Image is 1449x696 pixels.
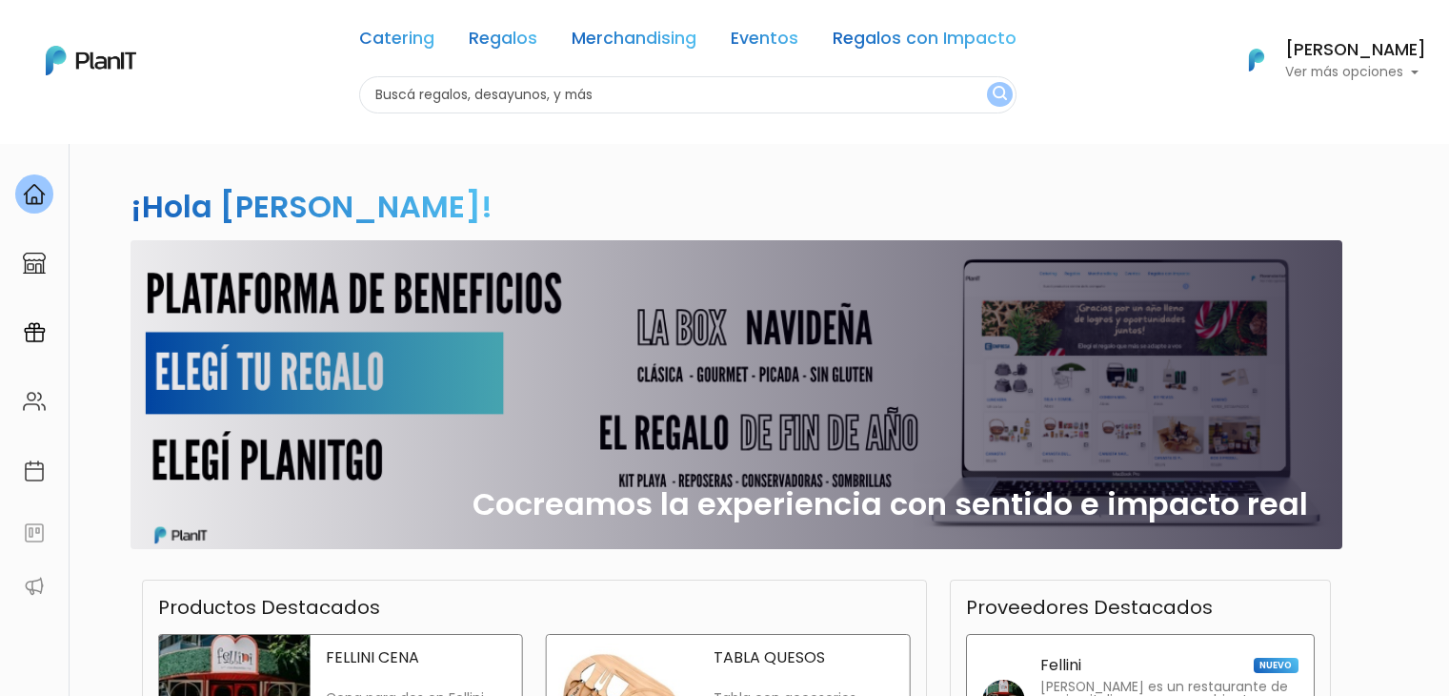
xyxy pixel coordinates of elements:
img: PlanIt Logo [46,46,136,75]
img: calendar-87d922413cdce8b2cf7b7f5f62616a5cf9e4887200fb71536465627b3292af00.svg [23,460,46,482]
img: campaigns-02234683943229c281be62815700db0a1741e53638e28bf9629b52c665b00959.svg [23,321,46,344]
p: Ver más opciones [1285,66,1426,79]
span: NUEVO [1254,658,1298,673]
img: home-e721727adea9d79c4d83392d1f703f7f8bce08238fde08b1acbfd93340b81755.svg [23,183,46,206]
p: TABLA QUESOS [714,650,895,665]
a: Eventos [731,31,798,53]
a: Regalos [469,31,537,53]
a: Merchandising [572,31,696,53]
a: Regalos con Impacto [833,31,1016,53]
h3: Proveedores Destacados [966,596,1213,619]
img: marketplace-4ceaa7011d94191e9ded77b95e3339b90024bf715f7c57f8cf31f2d8c509eaba.svg [23,252,46,275]
a: Catering [359,31,434,53]
p: Fellini [1040,658,1081,673]
h3: Productos Destacados [158,596,380,619]
img: PlanIt Logo [1236,39,1278,81]
button: PlanIt Logo [PERSON_NAME] Ver más opciones [1224,35,1426,85]
p: FELLINI CENA [326,650,507,665]
img: feedback-78b5a0c8f98aac82b08bfc38622c3050aee476f2c9584af64705fc4e61158814.svg [23,522,46,544]
img: partners-52edf745621dab592f3b2c58e3bca9d71375a7ef29c3b500c9f145b62cc070d4.svg [23,575,46,598]
h2: Cocreamos la experiencia con sentido e impacto real [473,486,1308,522]
input: Buscá regalos, desayunos, y más [359,76,1016,113]
h2: ¡Hola [PERSON_NAME]! [131,185,493,228]
img: search_button-432b6d5273f82d61273b3651a40e1bd1b912527efae98b1b7a1b2c0702e16a8d.svg [993,86,1007,104]
img: people-662611757002400ad9ed0e3c099ab2801c6687ba6c219adb57efc949bc21e19d.svg [23,390,46,413]
h6: [PERSON_NAME] [1285,42,1426,59]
